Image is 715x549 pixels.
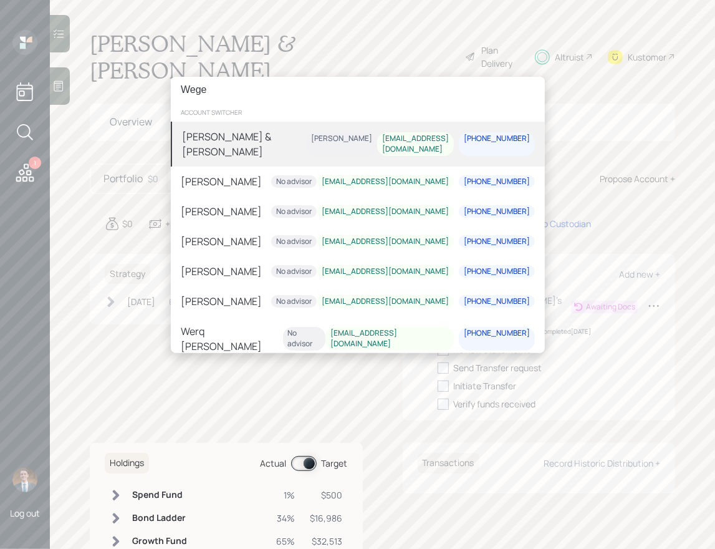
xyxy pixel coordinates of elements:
div: [PHONE_NUMBER] [464,134,530,144]
div: [EMAIL_ADDRESS][DOMAIN_NAME] [382,134,449,155]
div: [PERSON_NAME] [181,234,262,249]
input: Type a command or search… [171,77,545,103]
div: [PERSON_NAME] & [PERSON_NAME] [182,129,306,159]
div: [EMAIL_ADDRESS][DOMAIN_NAME] [322,296,449,307]
div: [PERSON_NAME] [181,294,262,309]
div: No advisor [276,296,312,307]
div: [EMAIL_ADDRESS][DOMAIN_NAME] [322,236,449,247]
div: No advisor [276,177,312,187]
div: account switcher [171,103,545,122]
div: [PHONE_NUMBER] [464,296,530,307]
div: [EMAIL_ADDRESS][DOMAIN_NAME] [322,266,449,277]
div: [PERSON_NAME] [181,264,262,279]
div: [PERSON_NAME] [181,204,262,219]
div: [PERSON_NAME] [311,134,372,144]
div: No advisor [276,236,312,247]
div: [PHONE_NUMBER] [464,177,530,187]
div: [PERSON_NAME] [181,174,262,189]
div: [PHONE_NUMBER] [464,266,530,277]
div: [EMAIL_ADDRESS][DOMAIN_NAME] [330,328,449,349]
div: No advisor [276,206,312,217]
div: [PHONE_NUMBER] [464,206,530,217]
div: [EMAIL_ADDRESS][DOMAIN_NAME] [322,206,449,217]
div: Werq [PERSON_NAME] [181,324,283,354]
div: No advisor [287,328,320,349]
div: No advisor [276,266,312,277]
div: [EMAIL_ADDRESS][DOMAIN_NAME] [322,177,449,187]
div: [PHONE_NUMBER] [464,236,530,247]
div: [PHONE_NUMBER] [464,328,530,339]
